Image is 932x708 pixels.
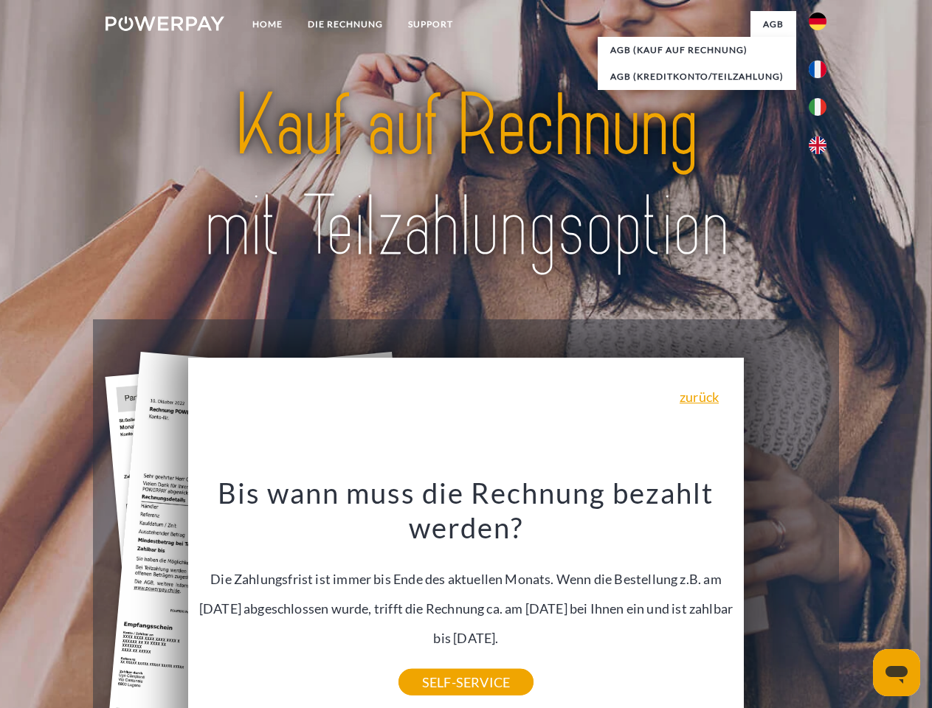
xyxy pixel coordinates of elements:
[396,11,466,38] a: SUPPORT
[750,11,796,38] a: agb
[295,11,396,38] a: DIE RECHNUNG
[197,475,736,682] div: Die Zahlungsfrist ist immer bis Ende des aktuellen Monats. Wenn die Bestellung z.B. am [DATE] abg...
[240,11,295,38] a: Home
[598,37,796,63] a: AGB (Kauf auf Rechnung)
[197,475,736,546] h3: Bis wann muss die Rechnung bezahlt werden?
[873,649,920,696] iframe: Schaltfläche zum Öffnen des Messaging-Fensters
[680,390,719,403] a: zurück
[809,60,826,78] img: fr
[598,63,796,90] a: AGB (Kreditkonto/Teilzahlung)
[809,13,826,30] img: de
[106,16,224,31] img: logo-powerpay-white.svg
[809,136,826,154] img: en
[141,71,791,282] img: title-powerpay_de.svg
[398,669,534,695] a: SELF-SERVICE
[809,98,826,116] img: it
